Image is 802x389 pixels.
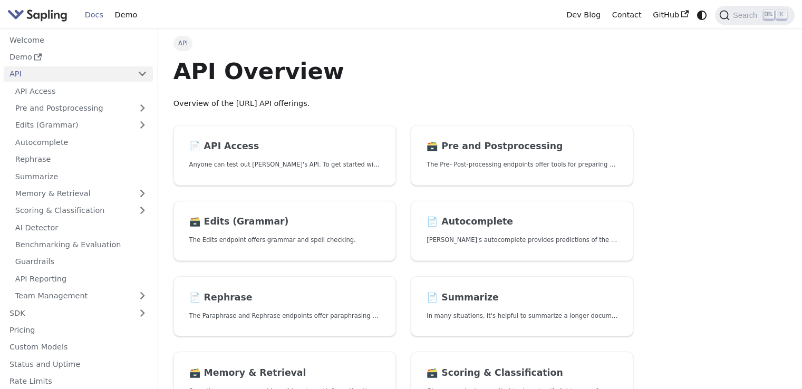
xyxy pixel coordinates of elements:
a: API Access [9,83,153,99]
p: Overview of the [URL] API offerings. [173,98,634,110]
a: GitHub [647,7,694,23]
a: Rephrase [9,152,153,167]
a: AI Detector [9,220,153,235]
a: Autocomplete [9,134,153,150]
a: Custom Models [4,339,153,355]
h2: Pre and Postprocessing [427,141,617,152]
h2: Rephrase [189,292,380,304]
p: The Edits endpoint offers grammar and spell checking. [189,235,380,245]
a: Memory & Retrieval [9,186,153,201]
a: 📄️ SummarizeIn many situations, it's helpful to summarize a longer document into a shorter, more ... [411,276,633,337]
a: 📄️ RephraseThe Paraphrase and Rephrase endpoints offer paraphrasing for particular styles. [173,276,396,337]
a: Docs [79,7,109,23]
h2: Scoring & Classification [427,367,617,379]
p: Sapling's autocomplete provides predictions of the next few characters or words [427,235,617,245]
a: 🗃️ Pre and PostprocessingThe Pre- Post-processing endpoints offer tools for preparing your text d... [411,125,633,186]
p: The Paraphrase and Rephrase endpoints offer paraphrasing for particular styles. [189,311,380,321]
nav: Breadcrumbs [173,36,634,51]
a: Team Management [9,288,153,304]
h2: API Access [189,141,380,152]
h1: API Overview [173,57,634,85]
p: Anyone can test out Sapling's API. To get started with the API, simply: [189,160,380,170]
a: Welcome [4,32,153,47]
a: 🗃️ Edits (Grammar)The Edits endpoint offers grammar and spell checking. [173,201,396,261]
a: 📄️ Autocomplete[PERSON_NAME]'s autocomplete provides predictions of the next few characters or words [411,201,633,261]
a: Summarize [9,169,153,184]
h2: Summarize [427,292,617,304]
p: The Pre- Post-processing endpoints offer tools for preparing your text data for ingestation as we... [427,160,617,170]
a: Rate Limits [4,374,153,389]
a: 📄️ API AccessAnyone can test out [PERSON_NAME]'s API. To get started with the API, simply: [173,125,396,186]
button: Collapse sidebar category 'API' [132,66,153,82]
span: API [173,36,193,51]
kbd: K [776,10,787,20]
a: Scoring & Classification [9,203,153,218]
a: Pre and Postprocessing [9,101,153,116]
a: SDK [4,305,132,320]
a: Edits (Grammar) [9,118,153,133]
p: In many situations, it's helpful to summarize a longer document into a shorter, more easily diges... [427,311,617,321]
h2: Edits (Grammar) [189,216,380,228]
a: Dev Blog [561,7,606,23]
h2: Memory & Retrieval [189,367,380,379]
a: Demo [109,7,143,23]
img: Sapling.ai [7,7,67,23]
a: Contact [606,7,648,23]
span: Search [730,11,764,20]
a: Demo [4,50,153,65]
a: API [4,66,132,82]
h2: Autocomplete [427,216,617,228]
a: Guardrails [9,254,153,269]
a: Status and Uptime [4,356,153,372]
a: Sapling.ai [7,7,71,23]
a: Benchmarking & Evaluation [9,237,153,252]
a: Pricing [4,323,153,338]
button: Expand sidebar category 'SDK' [132,305,153,320]
button: Search (Ctrl+K) [715,6,794,25]
a: API Reporting [9,271,153,286]
button: Switch between dark and light mode (currently system mode) [694,7,710,23]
